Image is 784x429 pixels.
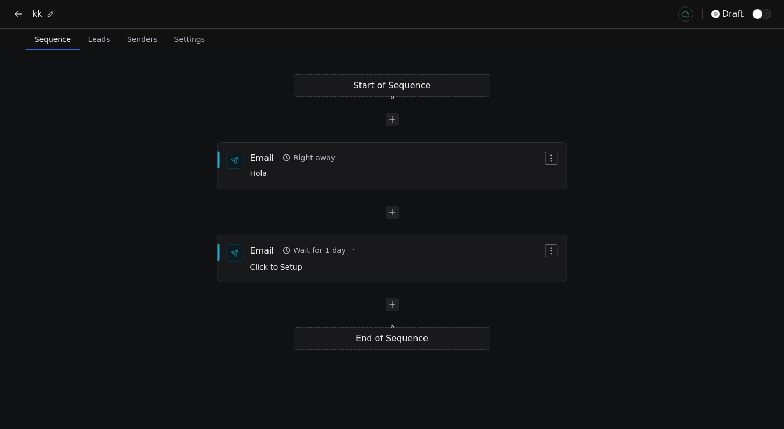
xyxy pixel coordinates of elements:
div: Start of Sequence [294,74,490,97]
span: Sequence [30,32,75,47]
div: EmailRight awayHola [217,142,567,189]
div: Email [250,244,274,256]
button: Wait for 1 day [278,243,359,258]
div: Wait for 1 day [293,245,346,256]
div: End of Sequence [294,327,490,350]
span: Senders [123,32,162,47]
span: draft [722,8,744,20]
button: Right away [278,150,348,165]
span: Click to Setup [250,263,302,271]
span: Leads [84,32,115,47]
span: kk [32,8,43,20]
div: Right away [293,152,335,163]
span: Hola [250,168,344,180]
div: EmailWait for 1 dayClick to Setup [217,235,567,282]
span: Settings [170,32,209,47]
div: Email [250,152,274,164]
